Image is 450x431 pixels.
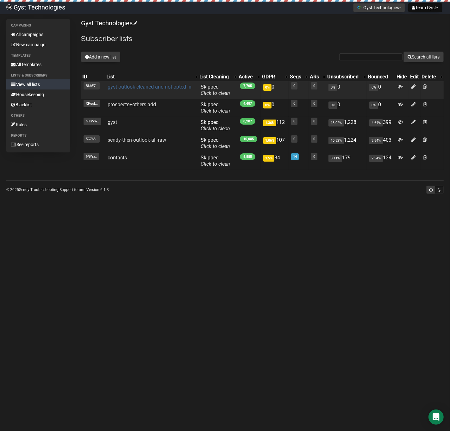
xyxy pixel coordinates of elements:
[201,126,230,132] a: Click to clean
[6,186,109,193] p: © 2025 | | | Version 6.1.3
[82,74,103,80] div: ID
[6,132,70,139] li: Reports
[263,84,272,91] span: 0%
[409,72,421,81] th: Edit: No sort applied, sorting is disabled
[326,117,367,134] td: 1,228
[261,81,289,99] td: 0
[369,84,378,91] span: 0%
[326,72,367,81] th: Unsubscribed: No sort applied, activate to apply an ascending sort
[326,81,367,99] td: 0
[240,136,257,142] span: 10,085
[81,19,136,27] a: Gyst Technologies
[326,134,367,152] td: 1,224
[408,3,442,12] button: Team Gyst
[81,33,444,45] h2: Subscriber lists
[6,40,70,50] a: New campaign
[403,52,444,62] button: Search all lists
[261,99,289,117] td: 0
[6,72,70,79] li: Lists & subscribers
[84,118,101,125] span: hHsVW..
[328,155,342,162] span: 3.11%
[313,102,315,106] a: 0
[289,72,309,81] th: Segs: No sort applied, activate to apply an ascending sort
[198,72,237,81] th: List Cleaning: No sort applied, activate to apply an ascending sort
[261,117,289,134] td: 112
[263,155,274,162] span: 1.5%
[201,102,230,114] span: Skipped
[237,72,261,81] th: Active: No sort applied, activate to apply an ascending sort
[293,84,295,88] a: 0
[105,72,198,81] th: List: No sort applied, activate to apply an ascending sort
[6,4,12,10] img: 4bbcbfc452d929a90651847d6746e700
[108,102,156,108] a: prospects+others add
[261,134,289,152] td: 107
[328,137,344,144] span: 10.82%
[395,72,409,81] th: Hide: No sort applied, sorting is disabled
[327,74,360,80] div: Unsubscribed
[199,74,231,80] div: List Cleaning
[313,137,315,141] a: 0
[6,79,70,89] a: View all lists
[313,84,315,88] a: 0
[201,119,230,132] span: Skipped
[6,100,70,110] a: Blacklist
[353,3,405,12] button: Gyst Technologies
[201,143,230,149] a: Click to clean
[6,22,70,29] li: Campaigns
[108,119,117,125] a: gyst
[328,84,337,91] span: 0%
[293,102,295,106] a: 0
[108,84,191,90] a: gyst outlook cleaned and not opted in
[367,72,395,81] th: Bounced: No sort applied, sorting is disabled
[201,137,230,149] span: Skipped
[6,89,70,100] a: Housekeeping
[310,74,320,80] div: ARs
[263,137,276,144] span: 1.06%
[201,155,230,167] span: Skipped
[240,83,255,89] span: 7,705
[313,119,315,123] a: 0
[326,99,367,117] td: 0
[239,74,254,80] div: Active
[367,152,395,170] td: 134
[410,74,419,80] div: Edit
[201,108,230,114] a: Click to clean
[108,155,127,161] a: contacts
[367,134,395,152] td: 403
[293,119,295,123] a: 0
[59,188,84,192] a: Support forum
[81,52,120,62] button: Add a new list
[367,81,395,99] td: 0
[421,72,444,81] th: Delete: No sort applied, activate to apply an ascending sort
[84,135,100,143] span: 5G763..
[84,82,100,89] span: BkhF7..
[261,152,289,170] td: 84
[328,119,344,126] span: 13.02%
[6,29,70,40] a: All campaigns
[263,120,276,126] span: 1.36%
[326,152,367,170] td: 179
[367,117,395,134] td: 399
[240,100,255,107] span: 4,487
[19,188,29,192] a: Sendy
[261,72,289,81] th: GDPR: No sort applied, activate to apply an ascending sort
[84,153,99,160] span: 9RYrx..
[30,188,59,192] a: Troubleshooting
[6,120,70,130] a: Rules
[6,139,70,150] a: See reports
[290,74,302,80] div: Segs
[201,84,230,96] span: Skipped
[201,90,230,96] a: Click to clean
[369,119,383,126] span: 4.64%
[108,137,166,143] a: sendy-then-outlook-all-raw
[106,74,192,80] div: List
[240,118,255,125] span: 8,207
[357,5,362,10] img: 1.png
[369,155,383,162] span: 2.34%
[81,72,105,81] th: ID: No sort applied, sorting is disabled
[369,102,378,109] span: 0%
[6,112,70,120] li: Others
[293,155,297,159] a: 14
[428,409,444,425] div: Open Intercom Messenger
[369,137,383,144] span: 3.84%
